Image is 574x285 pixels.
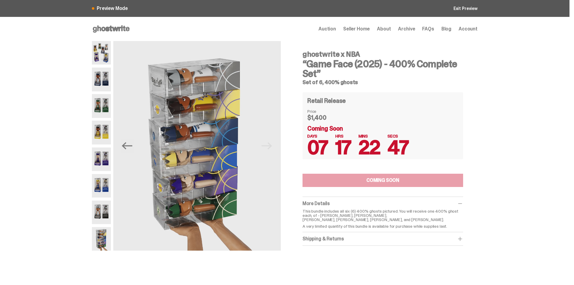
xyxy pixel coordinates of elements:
[303,174,463,187] button: COMING SOON
[307,98,346,104] h4: Retail Release
[92,94,111,118] img: NBA-400-HG-Giannis.png
[303,51,463,58] h4: ghostwrite x NBA
[97,6,128,11] span: Preview Mode
[343,27,370,31] a: Seller Home
[335,135,351,160] span: 17
[335,134,351,138] span: HRS
[92,68,111,91] img: NBA-400-HG-Ant.png
[307,134,328,138] span: DAYS
[92,121,111,144] img: NBA-400-HG%20Bron.png
[303,224,463,228] p: A very limited quantity of this bundle is available for purchase while supplies last.
[307,125,458,154] div: Coming Soon
[303,200,330,207] span: More Details
[307,115,337,121] dd: $1,400
[121,139,134,153] button: Previous
[359,134,381,138] span: MINS
[387,135,409,160] span: 47
[441,27,451,31] a: Blog
[359,135,381,160] span: 22
[422,27,434,31] a: FAQs
[377,27,391,31] a: About
[113,41,281,251] img: NBA-400-HG-Scale.png
[307,109,337,113] dt: Price
[459,27,478,31] a: Account
[92,227,111,251] img: NBA-400-HG-Scale.png
[92,147,111,171] img: NBA-400-HG-Luka.png
[366,178,399,183] div: COMING SOON
[307,135,328,160] span: 07
[92,41,111,65] img: NBA-400-HG-Main.png
[92,201,111,224] img: NBA-400-HG-Wemby.png
[303,80,463,85] h5: Set of 6, 400% ghosts
[453,6,478,11] a: Exit Preview
[303,59,463,78] h3: “Game Face (2025) - 400% Complete Set”
[92,174,111,198] img: NBA-400-HG-Steph.png
[387,134,409,138] span: SECS
[303,209,463,222] p: This bundle includes all six (6) 400% ghosts pictured. You will receive one 400% ghost each, of -...
[398,27,415,31] a: Archive
[318,27,336,31] a: Auction
[303,236,463,242] div: Shipping & Returns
